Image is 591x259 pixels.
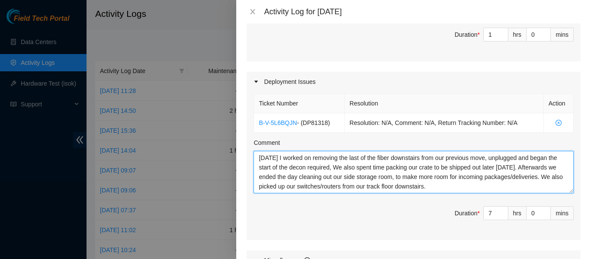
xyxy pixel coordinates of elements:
a: B-V-5L6BQJN [259,119,297,126]
div: hrs [508,28,527,42]
th: Resolution [345,94,544,113]
div: Duration [455,208,480,218]
span: close-circle [549,120,569,126]
span: - ( DP81318 ) [297,119,330,126]
div: hrs [508,206,527,220]
div: mins [551,206,574,220]
button: Close [247,8,259,16]
div: Activity Log for [DATE] [264,7,581,16]
label: Comment [254,138,280,147]
textarea: Comment [254,151,574,193]
div: Duration [455,30,480,39]
div: Deployment Issues [247,72,581,92]
th: Action [544,94,574,113]
td: Resolution: N/A, Comment: N/A, Return Tracking Number: N/A [345,113,544,133]
div: mins [551,28,574,42]
th: Ticket Number [254,94,344,113]
span: close [249,8,256,15]
span: caret-right [254,79,259,84]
